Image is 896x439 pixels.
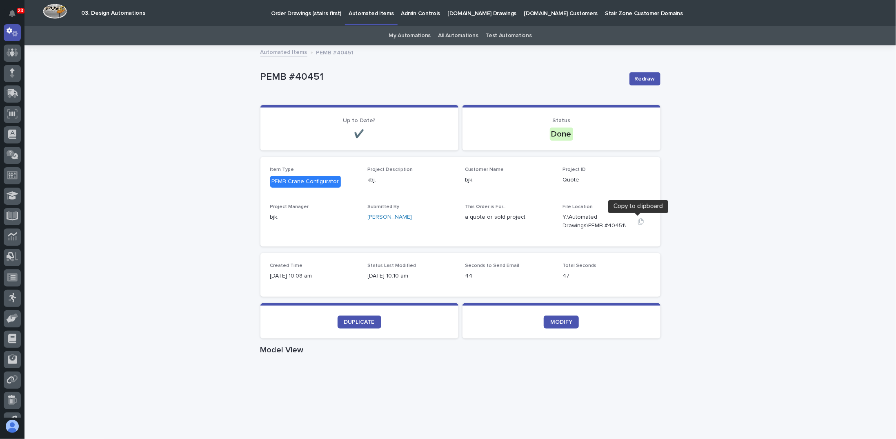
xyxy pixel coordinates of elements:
[270,176,341,188] div: PEMB Crane Configurator
[4,5,21,22] button: Notifications
[465,204,507,209] span: This Order is For...
[438,26,478,45] a: All Automations
[316,47,354,56] p: PEMB #40451
[563,167,586,172] span: Project ID
[544,316,579,329] a: MODIFY
[552,118,570,123] span: Status
[465,176,553,184] p: bjk.
[43,4,67,19] img: Workspace Logo
[260,345,660,355] h1: Model View
[343,118,376,123] span: Up to Date?
[10,10,21,23] div: Notifications23
[629,72,660,85] button: Redraw
[81,10,145,17] h2: 03. Design Automations
[550,128,573,141] div: Done
[635,75,655,83] span: Redraw
[465,272,553,280] p: 44
[368,213,412,222] a: [PERSON_NAME]
[270,129,449,139] p: ✔️
[485,26,531,45] a: Test Automations
[270,167,294,172] span: Item Type
[368,204,400,209] span: Submitted By
[368,167,413,172] span: Project Description
[270,213,358,222] p: bjk.
[344,319,375,325] span: DUPLICATE
[389,26,431,45] a: My Automations
[4,418,21,435] button: users-avatar
[18,8,23,13] p: 23
[270,263,303,268] span: Created Time
[260,47,307,56] a: Automated Items
[563,263,597,268] span: Total Seconds
[270,272,358,280] p: [DATE] 10:08 am
[550,319,572,325] span: MODIFY
[368,272,456,280] p: [DATE] 10:10 am
[338,316,381,329] a: DUPLICATE
[465,213,553,222] p: a quote or sold project
[465,263,520,268] span: Seconds to Send Email
[260,71,623,83] p: PEMB #40451
[368,263,416,268] span: Status Last Modified
[368,176,456,184] p: kbj.
[270,204,309,209] span: Project Manager
[563,213,631,230] : Y:\Automated Drawings\PEMB #40451\
[563,272,651,280] p: 47
[563,176,651,184] p: Quote
[563,204,593,209] span: File Location
[465,167,504,172] span: Customer Name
